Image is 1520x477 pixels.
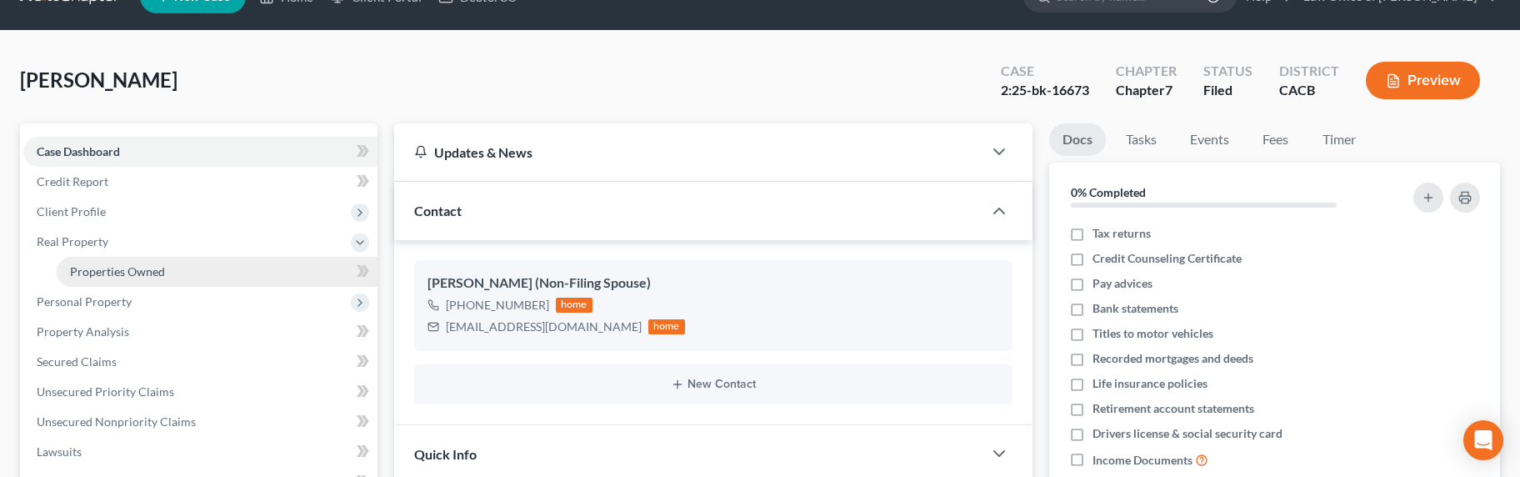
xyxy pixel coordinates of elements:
span: Client Profile [37,204,106,218]
a: Secured Claims [23,347,377,377]
span: Life insurance policies [1092,375,1207,392]
div: Case [1001,62,1089,81]
span: Secured Claims [37,354,117,369]
a: Docs [1049,123,1106,156]
a: Events [1177,123,1242,156]
span: Unsecured Nonpriority Claims [37,414,196,429]
div: home [556,298,592,313]
span: Bank statements [1092,300,1178,317]
div: [EMAIL_ADDRESS][DOMAIN_NAME] [446,319,642,335]
span: Credit Report [37,174,108,188]
a: Unsecured Nonpriority Claims [23,407,377,437]
span: Real Property [37,234,108,249]
div: Open Intercom Messenger [1463,420,1503,460]
button: New Contact [427,378,999,391]
div: Chapter [1116,81,1177,100]
strong: 0% Completed [1071,185,1146,199]
span: Income Documents [1092,452,1192,469]
a: Lawsuits [23,437,377,467]
div: District [1279,62,1339,81]
span: Recorded mortgages and deeds [1092,350,1253,367]
span: Retirement account statements [1092,400,1254,417]
span: Unsecured Priority Claims [37,384,174,399]
a: Case Dashboard [23,137,377,167]
div: home [648,319,685,334]
div: CACB [1279,81,1339,100]
span: 7 [1165,82,1172,98]
span: Drivers license & social security card [1092,425,1282,442]
a: Unsecured Priority Claims [23,377,377,407]
div: Status [1203,62,1252,81]
span: Titles to motor vehicles [1092,325,1213,342]
button: Preview [1366,62,1480,99]
div: 2:25-bk-16673 [1001,81,1089,100]
a: Timer [1309,123,1369,156]
div: Updates & News [414,143,962,161]
a: Credit Report [23,167,377,197]
a: Properties Owned [57,257,377,287]
span: Tax returns [1092,225,1151,242]
span: [PERSON_NAME] [20,68,177,92]
div: Filed [1203,81,1252,100]
div: [PHONE_NUMBER] [446,297,549,314]
span: Personal Property [37,294,132,309]
span: Contact [414,203,462,218]
span: Property Analysis [37,324,129,339]
span: Pay advices [1092,275,1152,292]
div: Chapter [1116,62,1177,81]
a: Property Analysis [23,317,377,347]
span: Lawsuits [37,444,82,459]
a: Tasks [1112,123,1170,156]
span: Properties Owned [70,264,165,279]
span: Case Dashboard [37,144,120,158]
a: Fees [1249,123,1302,156]
span: Credit Counseling Certificate [1092,250,1242,267]
span: Quick Info [414,446,477,462]
div: [PERSON_NAME] (Non-Filing Spouse) [427,274,999,294]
